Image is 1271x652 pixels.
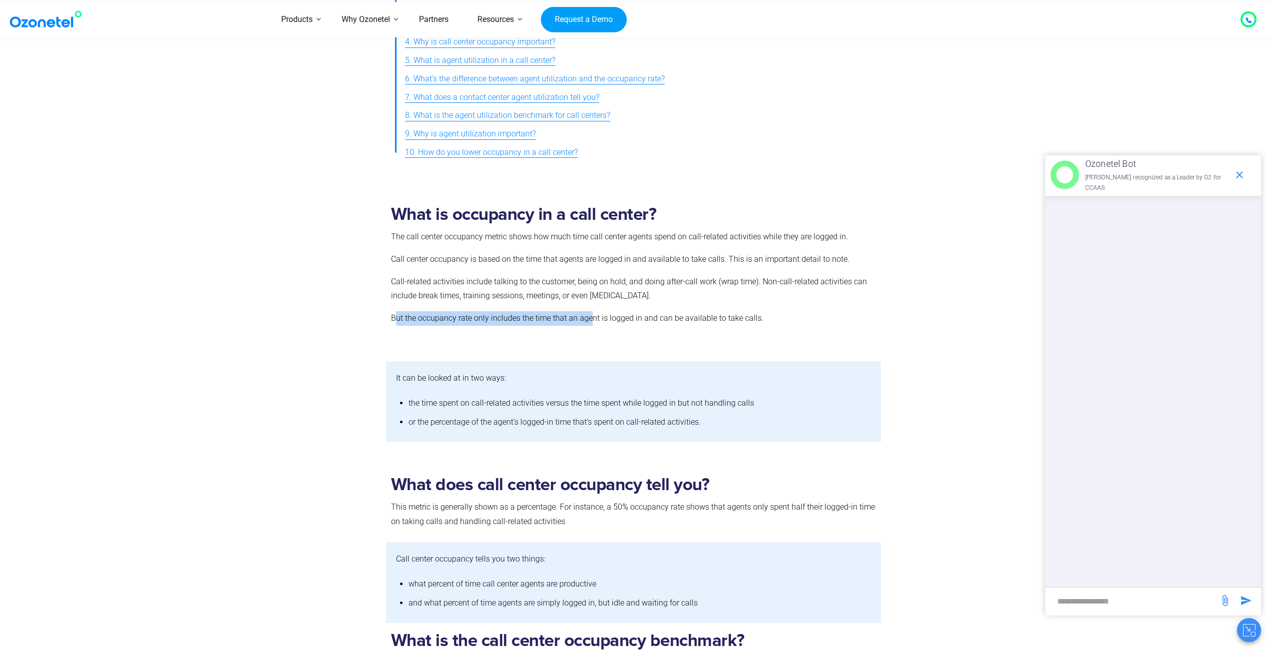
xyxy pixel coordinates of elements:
[541,6,626,32] a: Request a Demo
[405,88,599,107] a: 7. What does a contact center agent utilization tell you?
[396,371,871,386] p: It can be looked at in two ways:
[409,575,871,594] li: what percent of time call center agents are productive
[409,594,871,613] li: and what percent of time agents are simply logged in, but idle and waiting for calls
[463,2,528,37] a: Resources
[391,230,876,244] p: The call center occupancy metric shows how much time call center agents spend on call-related act...
[405,125,536,143] a: 9. Why is agent utilization important?
[396,552,871,567] p: Call center occupancy tells you two things:
[1050,593,1214,611] div: new-msg-input
[405,33,555,51] a: 4. Why is call center occupancy important?
[405,53,555,68] span: 5. What is agent utilization in a call center?
[1215,591,1235,611] span: send message
[1237,618,1261,642] button: Close chat
[409,394,871,413] li: the time spent on call-related activities versus the time spent while logged in but not handling ...
[405,108,610,123] span: 8. What is the agent utilization benchmark for call centers?
[391,311,876,326] p: But the occupancy rate only includes the time that an agent is logged in and can be available to ...
[405,106,610,125] a: 8. What is the agent utilization benchmark for call centers?
[405,2,463,37] a: Partners
[391,252,876,267] p: Call center occupancy is based on the time that agents are logged in and available to take calls....
[1050,160,1079,189] img: header
[391,204,876,225] h2: What is occupancy in a call center?
[405,70,665,88] a: 6. What’s the difference between agent utilization and the occupancy rate?
[327,2,405,37] a: Why Ozonetel
[391,631,876,651] h2: What is the call center occupancy benchmark?
[405,127,536,141] span: 9. Why is agent utilization important?
[405,145,578,160] span: 10. How do you lower occupancy in a call center?
[405,143,578,162] a: 10. How do you lower occupancy in a call center?
[405,51,555,70] a: 5. What is agent utilization in a call center?
[405,35,555,49] span: 4. Why is call center occupancy important?
[1085,172,1229,194] p: [PERSON_NAME] recognized as a Leader by G2 for CCAAS
[1230,165,1250,185] span: end chat or minimize
[1085,156,1229,172] p: Ozonetel Bot
[391,275,876,304] p: Call-related activities include talking to the customer, being on hold, and doing after-call work...
[405,72,665,86] span: 6. What’s the difference between agent utilization and the occupancy rate?
[1236,591,1256,611] span: send message
[267,2,327,37] a: Products
[409,413,871,432] li: or the percentage of the agent’s logged-in time that’s spent on call-related activities.
[391,502,875,526] span: This metric is generally shown as a percentage. For instance, a 50% occupancy rate shows that age...
[405,90,599,105] span: 7. What does a contact center agent utilization tell you?
[391,475,876,495] h2: What does call center occupancy tell you?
